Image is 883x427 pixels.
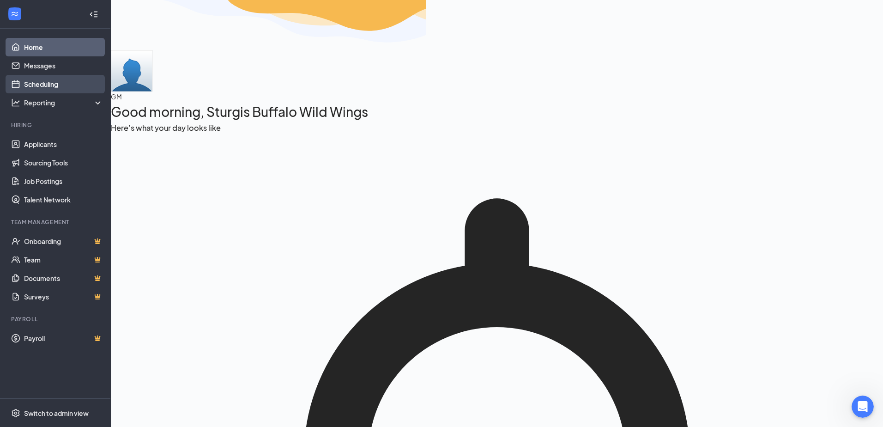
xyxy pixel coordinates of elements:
div: GM [111,91,883,102]
svg: Collapse [89,10,98,19]
h1: Good morning, Sturgis Buffalo Wild Wings [111,102,883,122]
span: Messages from the team will be shown here [21,174,164,183]
iframe: Intercom live chat [852,396,874,418]
div: Close [162,4,179,20]
button: Send us a message [42,260,142,279]
a: DocumentsCrown [24,269,103,287]
img: Sturgis Buffalo Wild Wings [111,50,152,91]
svg: Settings [11,409,20,418]
svg: WorkstreamLogo [10,9,19,18]
a: Home [24,38,103,56]
button: Messages [92,288,185,325]
a: PayrollCrown [24,329,103,348]
div: Team Management [11,218,101,226]
a: Messages [24,56,103,75]
a: Scheduling [24,75,103,93]
a: TeamCrown [24,250,103,269]
div: Hiring [11,121,101,129]
div: Reporting [24,98,103,107]
h1: Messages [68,4,118,20]
h3: Here’s what your day looks like [111,122,883,134]
a: SurveysCrown [24,287,103,306]
a: Job Postings [24,172,103,190]
svg: Analysis [11,98,20,107]
a: Applicants [24,135,103,153]
span: Home [36,311,55,318]
a: Talent Network [24,190,103,209]
div: Switch to admin view [24,409,89,418]
h2: No messages [61,153,123,165]
div: Payroll [11,315,101,323]
span: Messages [121,311,156,318]
a: Sourcing Tools [24,153,103,172]
a: OnboardingCrown [24,232,103,250]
